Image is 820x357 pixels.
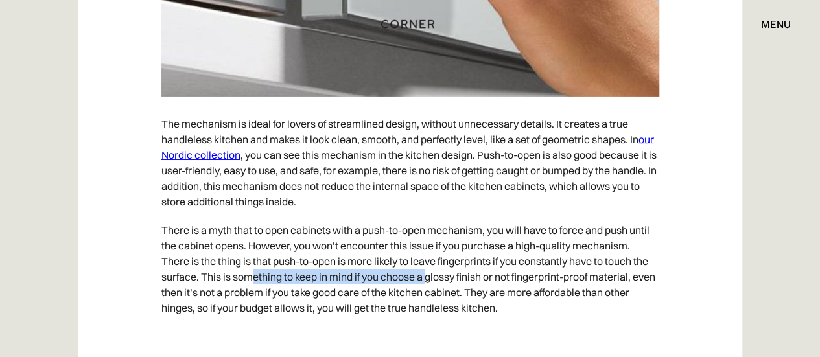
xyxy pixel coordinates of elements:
[161,109,659,216] p: The mechanism is ideal for lovers of streamlined design, without unnecessary details. It creates ...
[161,133,654,161] a: our Nordic collection
[383,16,437,32] a: home
[748,13,791,35] div: menu
[161,216,659,322] p: There is a myth that to open cabinets with a push-to-open mechanism, you will have to force and p...
[761,19,791,29] div: menu
[161,322,659,351] p: ‍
